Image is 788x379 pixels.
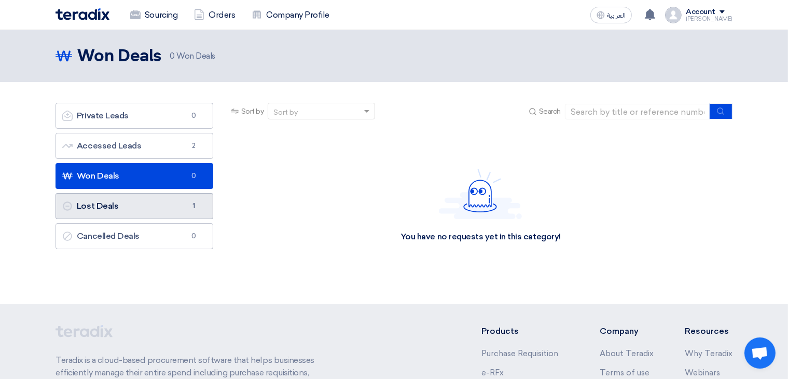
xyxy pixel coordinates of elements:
[56,223,213,249] a: Cancelled Deals0
[590,7,632,23] button: العربية
[685,368,720,377] a: Webinars
[481,349,558,358] a: Purchase Requisition
[170,51,175,61] span: 0
[56,103,213,129] a: Private Leads0
[241,106,264,117] span: Sort by
[685,349,732,358] a: Why Teradix
[56,163,213,189] a: Won Deals0
[188,171,200,181] span: 0
[56,8,109,20] img: Teradix logo
[481,325,569,337] li: Products
[122,4,186,26] a: Sourcing
[188,111,200,121] span: 0
[273,107,298,118] div: Sort by
[400,232,561,242] div: You have no requests yet in this category!
[186,4,243,26] a: Orders
[170,50,215,62] span: Won Deals
[243,4,338,26] a: Company Profile
[686,8,715,17] div: Account
[686,16,732,22] div: [PERSON_NAME]
[439,169,522,219] img: Hello
[56,193,213,219] a: Lost Deals1
[600,349,654,358] a: About Teradix
[481,368,504,377] a: e-RFx
[600,325,654,337] li: Company
[188,231,200,241] span: 0
[539,106,561,117] span: Search
[565,104,710,119] input: Search by title or reference number
[600,368,649,377] a: Terms of use
[188,201,200,211] span: 1
[685,325,732,337] li: Resources
[188,141,200,151] span: 2
[665,7,682,23] img: profile_test.png
[744,337,776,369] a: دردشة مفتوحة
[77,46,161,67] h2: Won Deals
[56,133,213,159] a: Accessed Leads2
[607,12,626,19] span: العربية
